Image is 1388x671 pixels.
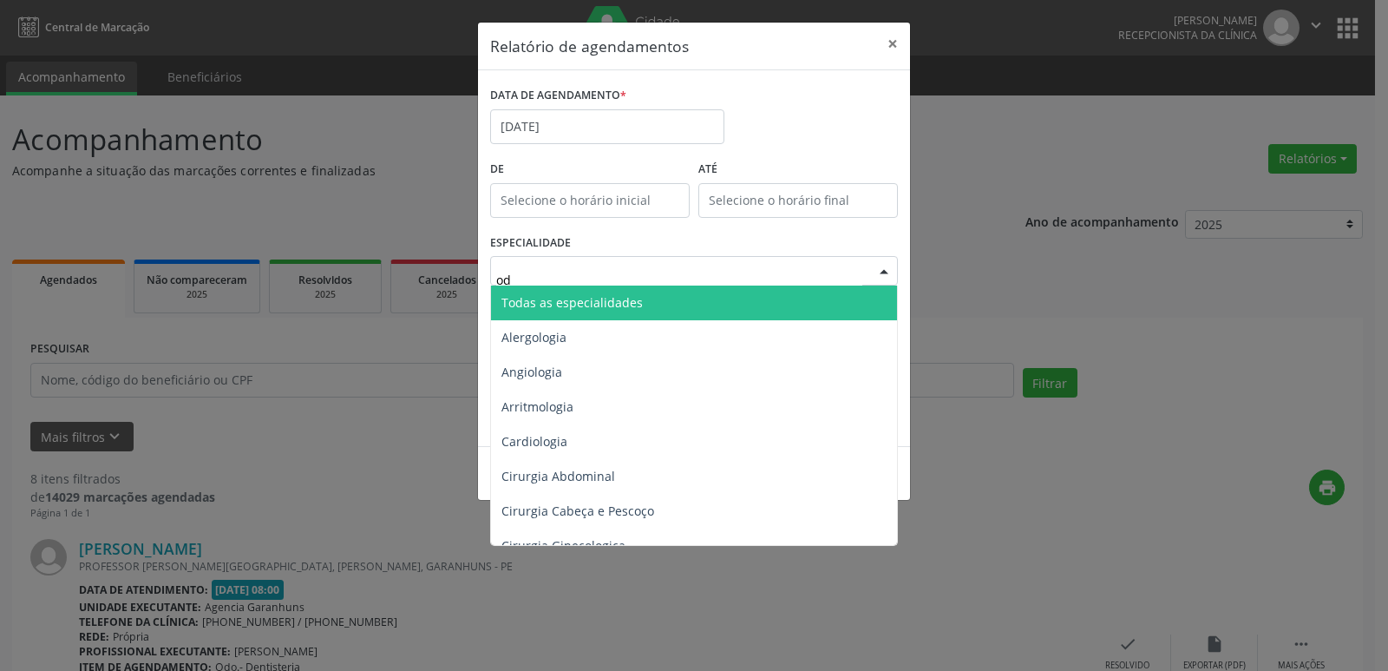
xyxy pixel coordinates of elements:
input: Selecione o horário final [698,183,898,218]
span: Alergologia [501,329,566,345]
label: DATA DE AGENDAMENTO [490,82,626,109]
span: Arritmologia [501,398,573,415]
input: Seleciona uma especialidade [496,262,862,297]
span: Cardiologia [501,433,567,450]
label: ESPECIALIDADE [490,230,571,257]
span: Angiologia [501,364,562,380]
label: ATÉ [698,156,898,183]
span: Cirurgia Abdominal [501,468,615,484]
h5: Relatório de agendamentos [490,35,689,57]
span: Cirurgia Ginecologica [501,537,625,554]
span: Cirurgia Cabeça e Pescoço [501,503,654,519]
label: De [490,156,690,183]
input: Selecione uma data ou intervalo [490,109,724,144]
input: Selecione o horário inicial [490,183,690,218]
span: Todas as especialidades [501,294,643,311]
button: Close [875,23,910,65]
